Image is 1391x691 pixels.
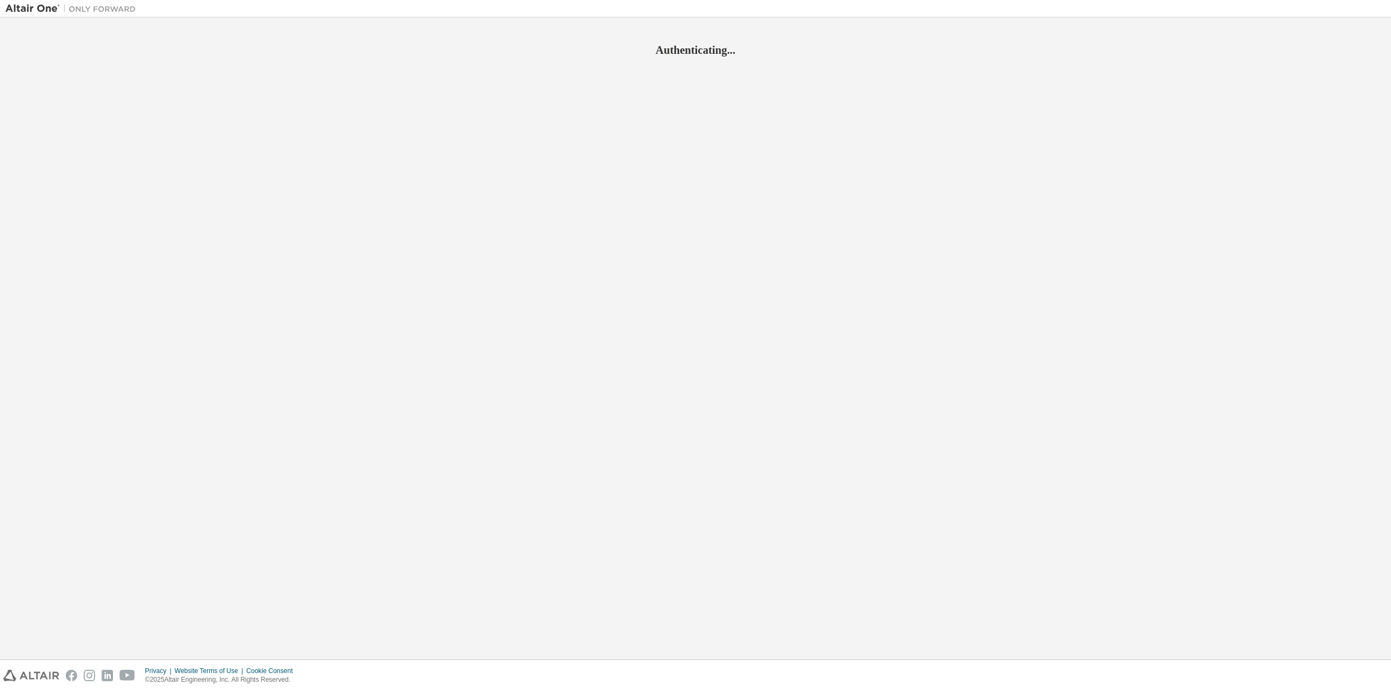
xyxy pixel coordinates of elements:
[145,667,174,675] div: Privacy
[174,667,246,675] div: Website Terms of Use
[246,667,299,675] div: Cookie Consent
[5,43,1386,57] h2: Authenticating...
[5,3,141,14] img: Altair One
[66,670,77,681] img: facebook.svg
[102,670,113,681] img: linkedin.svg
[145,675,299,684] p: © 2025 Altair Engineering, Inc. All Rights Reserved.
[84,670,95,681] img: instagram.svg
[120,670,135,681] img: youtube.svg
[3,670,59,681] img: altair_logo.svg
